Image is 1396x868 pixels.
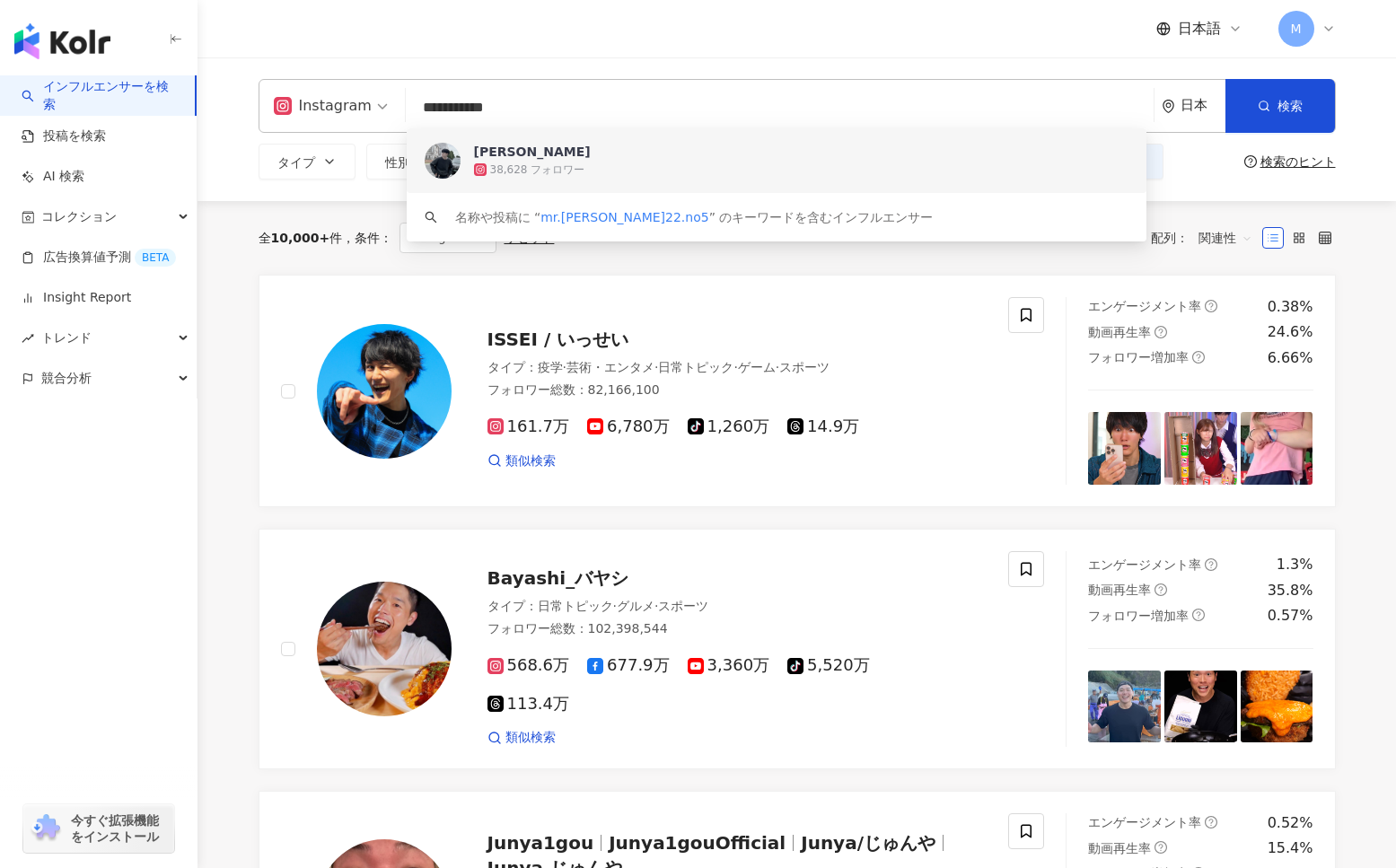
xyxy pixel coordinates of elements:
[487,359,988,377] div: タイプ ：
[425,143,461,179] img: KOL Avatar
[613,599,617,613] span: ·
[41,318,92,358] span: トレンド
[1205,300,1217,312] span: question-circle
[1205,558,1217,571] span: question-circle
[399,223,496,253] span: Instagram
[1268,606,1313,626] div: 0.57%
[1088,299,1201,313] span: エンゲージメント率
[1268,581,1313,601] div: 35.8%
[41,197,117,237] span: コレクション
[487,832,594,854] span: Junya1gou
[487,567,629,589] span: Bayashi_バヤシ
[1155,841,1167,854] span: question-circle
[22,332,34,345] span: rise
[587,656,670,675] span: 677.9万
[1088,841,1151,855] span: 動画再生率
[41,358,92,399] span: 競合分析
[1268,813,1313,833] div: 0.52%
[1268,838,1313,858] div: 15.4%
[505,452,556,470] span: 類似検索
[71,812,169,845] span: 今すぐ拡張機能をインストール
[385,155,410,170] span: 性別
[277,155,315,170] span: タイプ
[654,599,658,613] span: ·
[566,360,654,374] span: 芸術・エンタメ
[1268,348,1313,368] div: 6.66%
[23,804,174,853] a: chrome extension今すぐ拡張機能をインストール
[22,127,106,145] a: 投稿を検索
[658,599,708,613] span: スポーツ
[274,92,372,120] div: Instagram
[487,598,988,616] div: タイプ ：
[1277,99,1303,113] span: 検索
[587,417,670,436] span: 6,780万
[505,729,556,747] span: 類似検索
[538,599,613,613] span: 日常トピック
[1260,154,1336,169] div: 検索のヒント
[487,381,988,399] div: フォロワー総数 ： 82,166,100
[787,656,870,675] span: 5,520万
[738,360,776,374] span: ゲーム
[1241,412,1313,485] img: post-image
[1178,19,1221,39] span: 日本語
[538,360,563,374] span: 疫学
[658,360,733,374] span: 日常トピック
[1198,224,1252,252] span: 関連性
[1088,815,1201,829] span: エンゲージメント率
[1244,155,1257,168] span: question-circle
[487,329,629,350] span: ISSEI / いっせい
[487,695,570,714] span: 113.4万
[617,599,654,613] span: グルメ
[1192,351,1205,364] span: question-circle
[425,211,437,224] span: search
[801,832,935,854] span: Junya/じゅんや
[1268,322,1313,342] div: 24.6%
[487,452,556,470] a: 類似検索
[455,207,934,227] div: 名称や投稿に “ ” のキーワードを含むインフルエンサー
[487,417,570,436] span: 161.7万
[1088,557,1201,572] span: エンゲージメント率
[1155,326,1167,338] span: question-circle
[688,656,770,675] span: 3,360万
[22,289,131,307] a: Insight Report
[1162,100,1175,113] span: environment
[787,417,859,436] span: 14.9万
[563,360,566,374] span: ·
[366,144,451,180] button: 性別
[1241,671,1313,743] img: post-image
[342,231,392,245] span: 条件 ：
[259,144,356,180] button: タイプ
[474,143,591,161] div: [PERSON_NAME]
[317,582,452,716] img: KOL Avatar
[1155,583,1167,596] span: question-circle
[688,417,770,436] span: 1,260万
[609,832,786,854] span: Junya1gouOfficial
[1290,19,1301,39] span: M
[1225,79,1335,133] button: 検索
[1088,583,1151,597] span: 動画再生率
[1181,98,1225,113] div: 日本
[654,360,658,374] span: ·
[733,360,737,374] span: ·
[1088,671,1161,743] img: post-image
[1088,325,1151,339] span: 動画再生率
[22,249,176,267] a: 広告換算値予測BETA
[1088,350,1189,364] span: フォロワー増加率
[1164,671,1237,743] img: post-image
[1164,412,1237,485] img: post-image
[540,210,708,224] span: mr.[PERSON_NAME]22.no5
[22,168,84,186] a: AI 検索
[259,231,343,245] div: 全 件
[487,620,988,638] div: フォロワー総数 ： 102,398,544
[1151,224,1262,252] div: 配列：
[14,23,110,59] img: logo
[776,360,779,374] span: ·
[490,162,585,178] div: 38,628 フォロワー
[779,360,830,374] span: スポーツ
[1205,816,1217,829] span: question-circle
[487,729,556,747] a: 類似検索
[29,814,63,843] img: chrome extension
[1277,555,1313,574] div: 1.3%
[317,324,452,459] img: KOL Avatar
[1268,297,1313,317] div: 0.38%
